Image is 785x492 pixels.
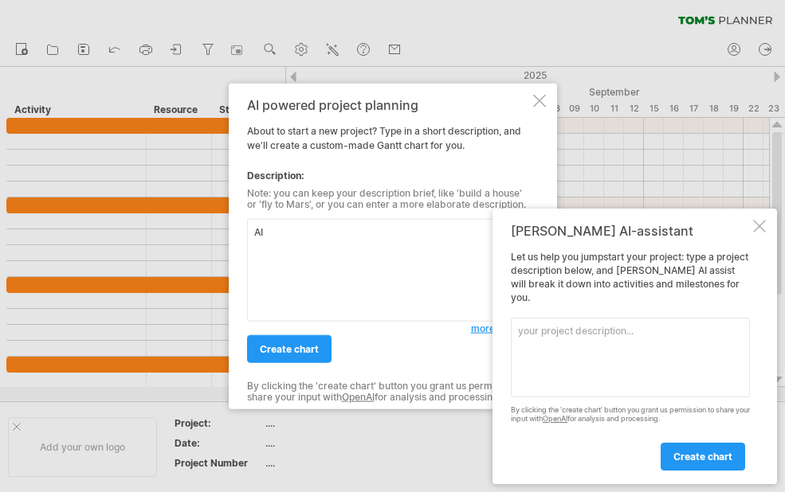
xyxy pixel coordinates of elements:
[511,406,750,424] div: By clicking the 'create chart' button you grant us permission to share your input with for analys...
[471,322,530,336] a: more options
[247,335,332,363] a: create chart
[511,251,750,470] div: Let us help you jumpstart your project: type a project description below, and [PERSON_NAME] AI as...
[247,98,530,112] div: AI powered project planning
[511,223,750,239] div: [PERSON_NAME] AI-assistant
[247,169,530,183] div: Description:
[543,414,567,423] a: OpenAI
[247,381,530,404] div: By clicking the 'create chart' button you grant us permission to share your input with for analys...
[673,451,732,463] span: create chart
[342,391,375,403] a: OpenAI
[247,98,530,395] div: About to start a new project? Type in a short description, and we'll create a custom-made Gantt c...
[260,343,319,355] span: create chart
[247,188,530,211] div: Note: you can keep your description brief, like 'build a house' or 'fly to Mars', or you can ente...
[471,322,530,334] span: more options
[661,443,745,471] a: create chart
